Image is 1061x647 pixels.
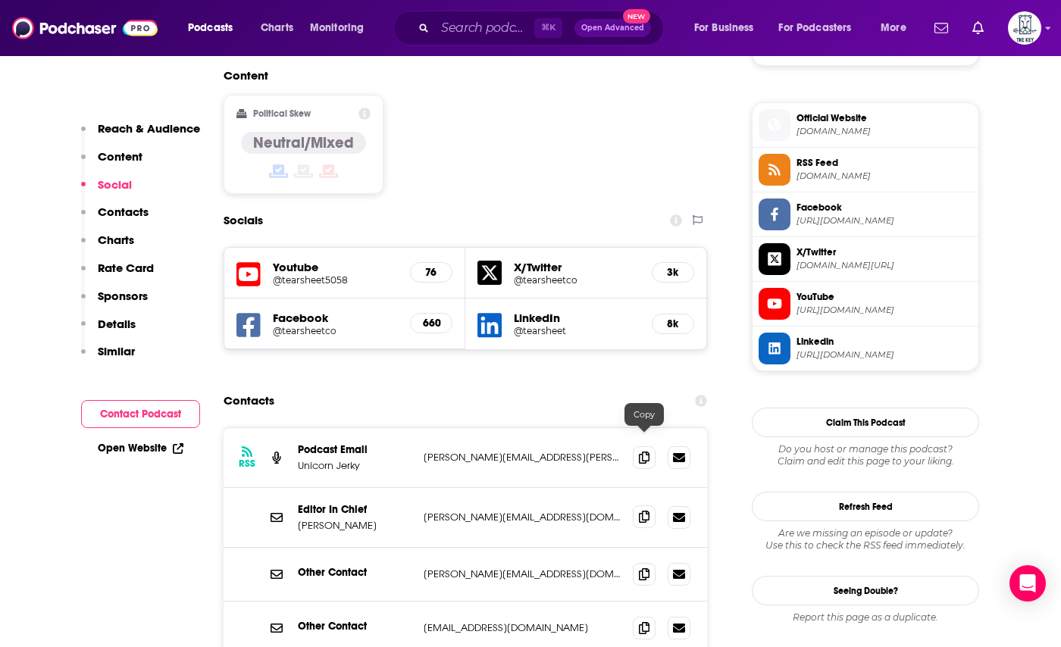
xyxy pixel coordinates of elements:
span: feeds.soundcloud.com [797,170,972,182]
span: ⌘ K [534,18,562,38]
div: Search podcasts, credits, & more... [408,11,678,45]
p: [PERSON_NAME][EMAIL_ADDRESS][PERSON_NAME][DOMAIN_NAME] [424,451,621,464]
div: Claim and edit this page to your liking. [752,443,979,467]
a: @tearsheet [514,325,640,336]
h2: Socials [224,206,263,235]
a: @tearsheetco [273,325,398,336]
a: Show notifications dropdown [928,15,954,41]
a: RSS Feed[DOMAIN_NAME] [759,154,972,186]
button: open menu [769,16,874,40]
span: Open Advanced [581,24,644,32]
h5: 3k [665,266,681,279]
button: open menu [299,16,383,40]
button: Claim This Podcast [752,408,979,437]
span: Official Website [797,111,972,125]
div: Are we missing an episode or update? Use this to check the RSS feed immediately. [752,527,979,552]
p: Rate Card [98,261,154,275]
div: Open Intercom Messenger [1009,565,1046,602]
a: YouTube[URL][DOMAIN_NAME] [759,288,972,320]
span: RSS Feed [797,156,972,170]
span: https://www.linkedin.com/company/tearsheet [797,349,972,361]
a: Charts [251,16,302,40]
h5: 660 [423,317,440,330]
button: Charts [81,233,134,261]
button: Details [81,317,136,345]
button: Similar [81,344,135,372]
p: Contacts [98,205,149,219]
button: Contact Podcast [81,400,200,428]
button: Sponsors [81,289,148,317]
button: open menu [684,16,773,40]
p: Charts [98,233,134,247]
a: Seeing Double? [752,576,979,605]
span: tearsheet.co [797,126,972,137]
button: open menu [870,16,925,40]
img: Podchaser - Follow, Share and Rate Podcasts [12,14,158,42]
a: Linkedin[URL][DOMAIN_NAME] [759,333,972,364]
span: https://www.youtube.com/@tearsheet5058 [797,305,972,316]
p: Other Contact [298,566,412,579]
span: Charts [261,17,293,39]
h4: Neutral/Mixed [253,133,354,152]
p: [PERSON_NAME][EMAIL_ADDRESS][DOMAIN_NAME] [424,511,621,524]
a: Official Website[DOMAIN_NAME] [759,109,972,141]
span: Podcasts [188,17,233,39]
button: Refresh Feed [752,492,979,521]
p: [PERSON_NAME][EMAIL_ADDRESS][DOMAIN_NAME] [424,567,621,580]
p: Other Contact [298,620,412,633]
img: User Profile [1008,11,1041,45]
a: @tearsheetco [514,274,640,286]
button: Show profile menu [1008,11,1041,45]
span: Monitoring [310,17,364,39]
a: Show notifications dropdown [966,15,990,41]
h5: LinkedIn [514,311,640,325]
h5: Facebook [273,311,398,325]
p: Social [98,177,132,192]
span: Do you host or manage this podcast? [752,443,979,455]
span: For Podcasters [778,17,851,39]
div: Copy [624,403,664,426]
span: YouTube [797,290,972,304]
button: Social [81,177,132,205]
p: Content [98,149,142,164]
span: Logged in as TheKeyPR [1008,11,1041,45]
p: Sponsors [98,289,148,303]
h2: Political Skew [253,108,311,119]
h3: RSS [239,458,255,470]
h5: X/Twitter [514,260,640,274]
span: New [623,9,650,23]
h5: Youtube [273,260,398,274]
div: Report this page as a duplicate. [752,611,979,624]
button: open menu [177,16,252,40]
button: Open AdvancedNew [574,19,651,37]
h5: 8k [665,317,681,330]
span: Facebook [797,201,972,214]
button: Content [81,149,142,177]
p: Reach & Audience [98,121,200,136]
span: twitter.com/tearsheetco [797,260,972,271]
input: Search podcasts, credits, & more... [435,16,534,40]
button: Rate Card [81,261,154,289]
p: Similar [98,344,135,358]
p: Details [98,317,136,331]
h2: Content [224,68,695,83]
a: X/Twitter[DOMAIN_NAME][URL] [759,243,972,275]
button: Contacts [81,205,149,233]
span: Linkedin [797,335,972,349]
a: Open Website [98,442,183,455]
span: For Business [694,17,754,39]
p: [PERSON_NAME] [298,519,412,532]
p: Editor In Chief [298,503,412,516]
button: Reach & Audience [81,121,200,149]
a: @tearsheet5058 [273,274,398,286]
p: [EMAIL_ADDRESS][DOMAIN_NAME] [424,621,621,634]
p: Unicorn Jerky [298,459,412,472]
a: Facebook[URL][DOMAIN_NAME] [759,198,972,230]
span: https://www.facebook.com/tearsheetco [797,215,972,227]
h2: Contacts [224,386,274,415]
